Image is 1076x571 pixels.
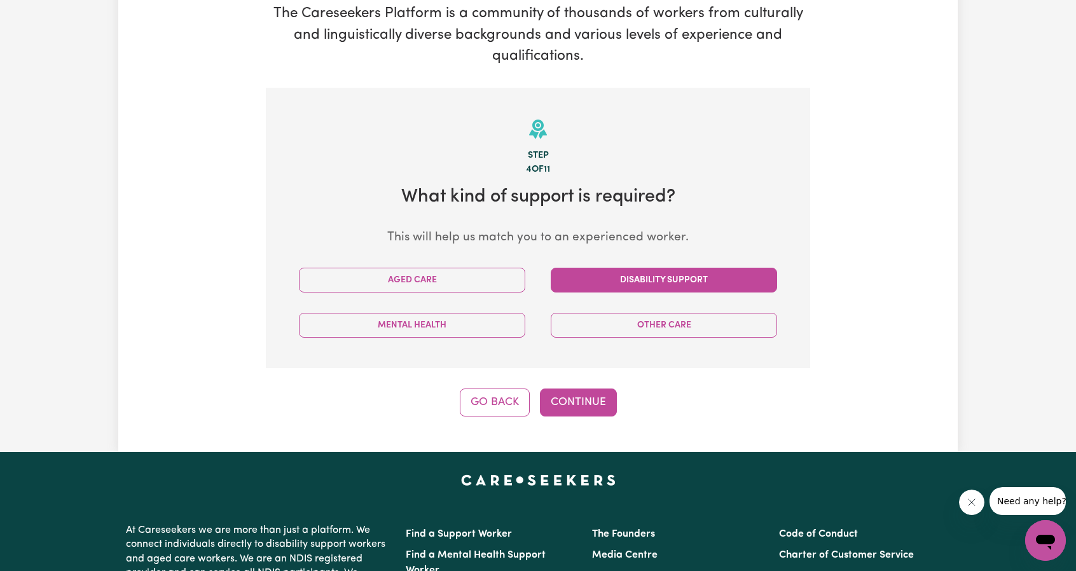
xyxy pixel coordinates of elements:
a: Code of Conduct [779,529,858,539]
div: 4 of 11 [286,163,790,177]
a: The Founders [592,529,655,539]
iframe: Button to launch messaging window [1025,520,1066,561]
div: Step [286,149,790,163]
a: Charter of Customer Service [779,550,914,560]
h2: What kind of support is required? [286,186,790,209]
iframe: Message from company [990,487,1066,515]
p: The Careseekers Platform is a community of thousands of workers from culturally and linguisticall... [266,3,810,67]
button: Continue [540,389,617,416]
span: Need any help? [8,9,77,19]
button: Disability Support [551,268,777,292]
p: This will help us match you to an experienced worker. [286,229,790,247]
button: Go Back [460,389,530,416]
button: Other Care [551,313,777,338]
iframe: Close message [959,490,984,515]
a: Media Centre [592,550,658,560]
button: Mental Health [299,313,525,338]
a: Find a Support Worker [406,529,512,539]
a: Careseekers home page [461,475,616,485]
button: Aged Care [299,268,525,292]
